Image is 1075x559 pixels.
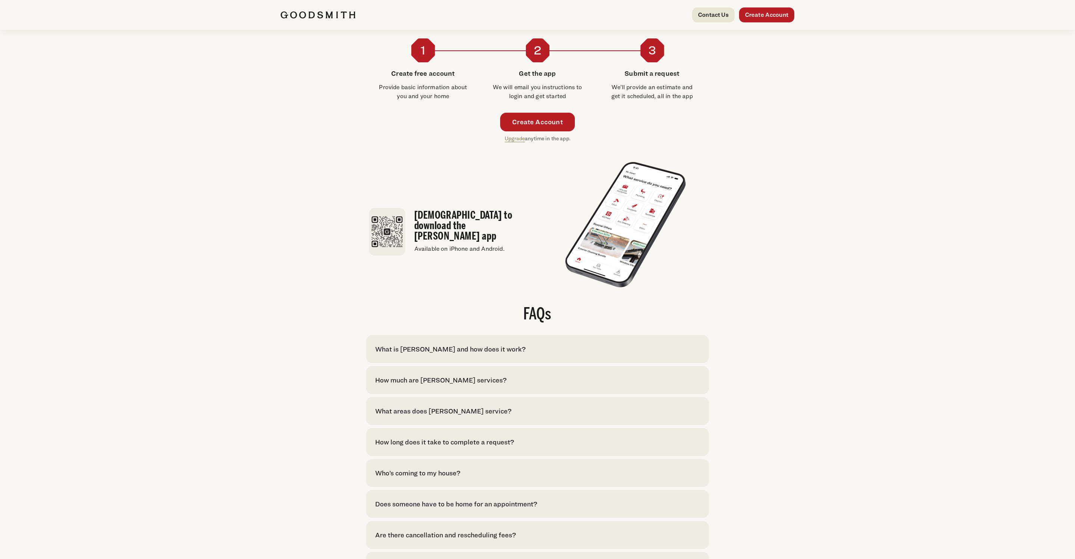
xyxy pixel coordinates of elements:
div: 2 [526,38,549,62]
h4: Submit a request [607,68,697,78]
a: Upgrade [505,135,525,141]
p: Available on iPhone and Android. [414,244,530,253]
p: We’ll provide an estimate and get it scheduled, all in the app [607,83,697,101]
a: Create Account [739,7,794,22]
p: anytime in the app. [505,134,570,143]
img: Smartphone displaying a service request app with a list of home repair and maintenance tasks [561,158,691,292]
h4: Get the app [492,68,583,78]
div: What is [PERSON_NAME] and how does it work? [375,344,526,354]
div: Are there cancellation and rescheduling fees? [375,530,516,540]
a: Create Account [500,113,575,131]
div: How long does it take to complete a request? [375,437,514,447]
div: How much are [PERSON_NAME] services? [375,375,507,385]
h3: [DEMOGRAPHIC_DATA] to download the [PERSON_NAME] app [414,210,530,241]
img: Goodsmith [281,11,355,19]
div: Does someone have to be home for an appointment? [375,499,537,509]
a: Contact Us [692,7,735,22]
img: Goodsmith app download QR code [369,208,405,256]
p: Provide basic information about you and your home [378,83,468,101]
div: Who’s coming to my house? [375,468,460,478]
p: We will email you instructions to login and get started [492,83,583,101]
h2: FAQs [366,307,708,323]
h4: Create free account [378,68,468,78]
div: 3 [640,38,664,62]
div: What areas does [PERSON_NAME] service? [375,406,511,416]
div: 1 [411,38,435,62]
